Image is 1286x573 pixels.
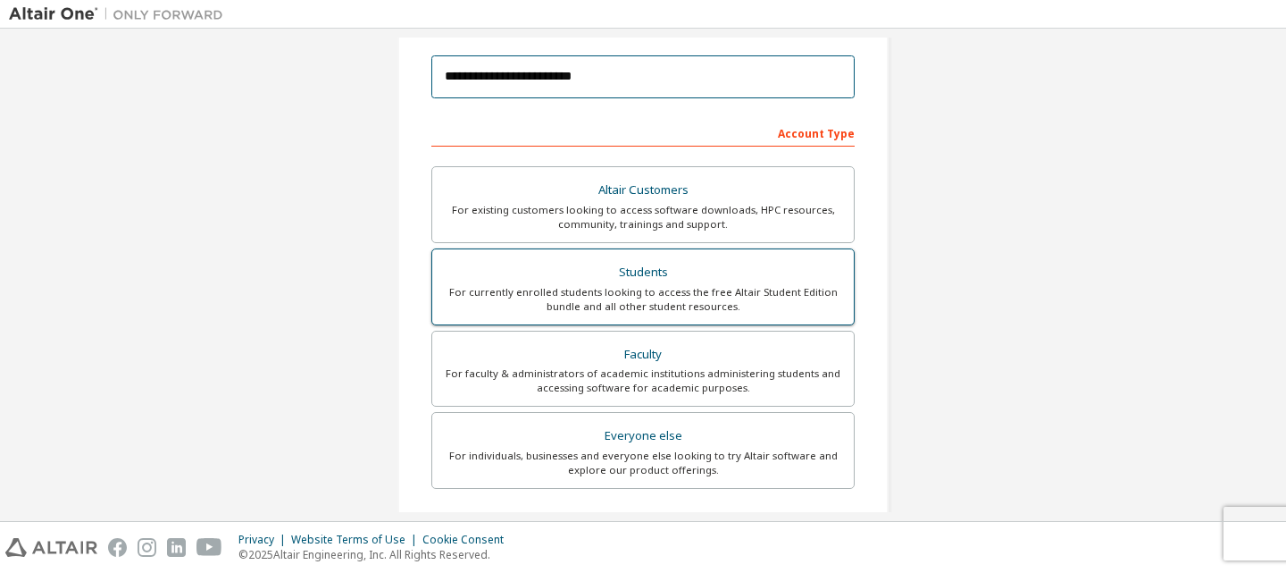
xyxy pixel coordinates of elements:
div: Privacy [238,533,291,547]
div: For faculty & administrators of academic institutions administering students and accessing softwa... [443,367,843,395]
div: Everyone else [443,424,843,449]
img: linkedin.svg [167,538,186,557]
img: Altair One [9,5,232,23]
div: Website Terms of Use [291,533,422,547]
div: Altair Customers [443,178,843,203]
img: instagram.svg [138,538,156,557]
div: For existing customers looking to access software downloads, HPC resources, community, trainings ... [443,203,843,232]
div: For currently enrolled students looking to access the free Altair Student Edition bundle and all ... [443,285,843,314]
img: facebook.svg [108,538,127,557]
p: © 2025 Altair Engineering, Inc. All Rights Reserved. [238,547,514,562]
div: Faculty [443,342,843,367]
img: altair_logo.svg [5,538,97,557]
div: Students [443,260,843,285]
div: For individuals, businesses and everyone else looking to try Altair software and explore our prod... [443,449,843,477]
div: Cookie Consent [422,533,514,547]
img: youtube.svg [196,538,222,557]
div: Account Type [431,118,855,147]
